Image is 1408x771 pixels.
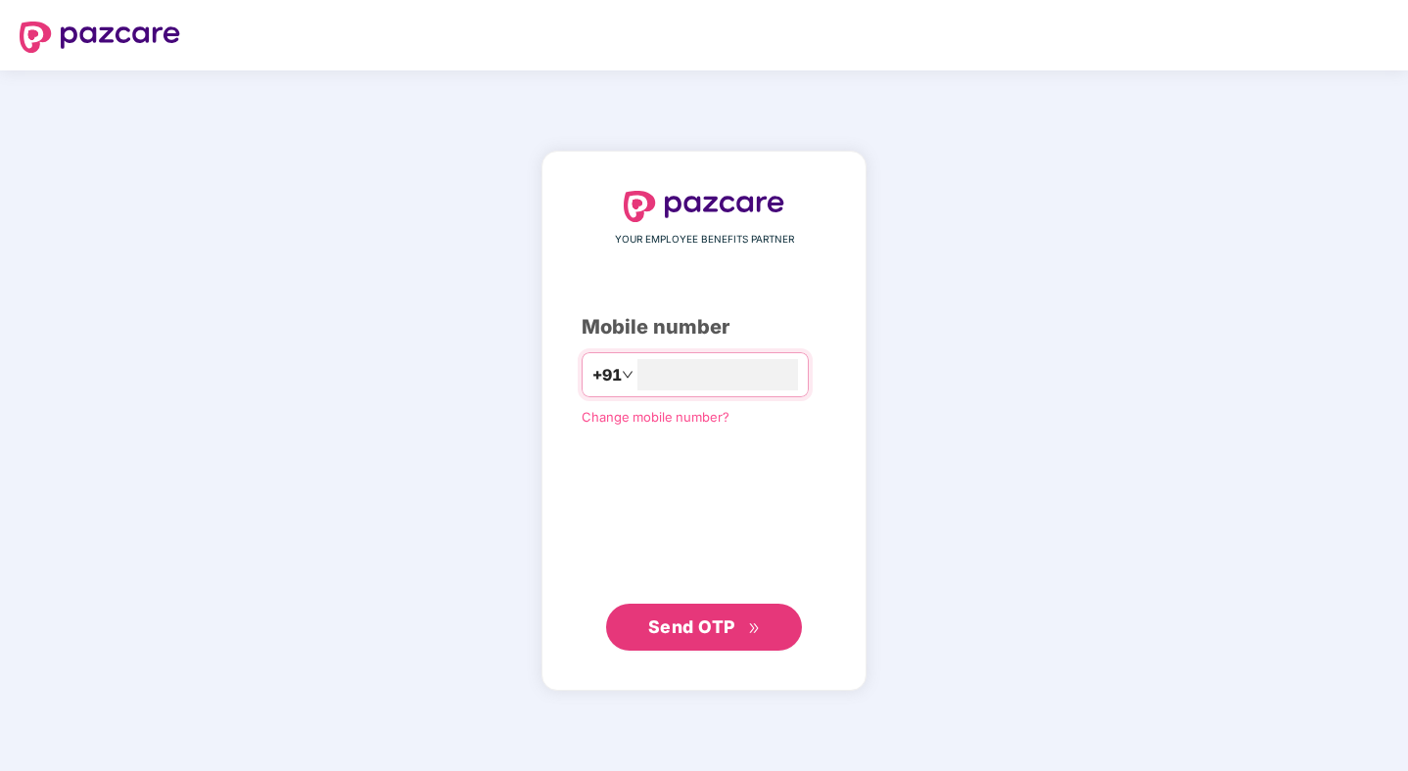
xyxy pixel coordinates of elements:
[20,22,180,53] img: logo
[748,622,761,635] span: double-right
[582,312,826,342] div: Mobile number
[592,363,622,387] span: +91
[622,369,634,381] span: down
[606,604,802,651] button: Send OTPdouble-right
[624,191,784,222] img: logo
[615,232,794,248] span: YOUR EMPLOYEE BENEFITS PARTNER
[648,616,735,637] span: Send OTP
[582,409,729,425] a: Change mobile number?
